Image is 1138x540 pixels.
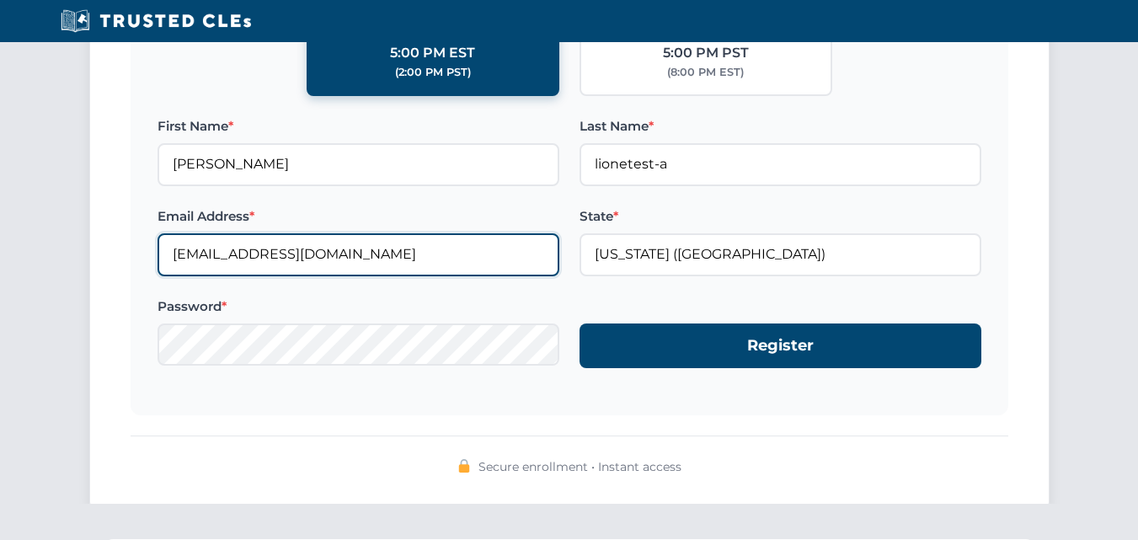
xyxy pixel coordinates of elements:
[580,206,981,227] label: State
[56,8,257,34] img: Trusted CLEs
[580,143,981,185] input: Enter your last name
[580,233,981,275] input: Florida (FL)
[390,42,475,64] div: 5:00 PM EST
[478,457,681,476] span: Secure enrollment • Instant access
[395,64,471,81] div: (2:00 PM PST)
[667,64,744,81] div: (8:00 PM EST)
[158,116,559,136] label: First Name
[158,206,559,227] label: Email Address
[457,459,471,473] img: 🔒
[580,116,981,136] label: Last Name
[580,323,981,368] button: Register
[663,42,749,64] div: 5:00 PM PST
[158,297,559,317] label: Password
[158,233,559,275] input: Enter your email
[158,143,559,185] input: Enter your first name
